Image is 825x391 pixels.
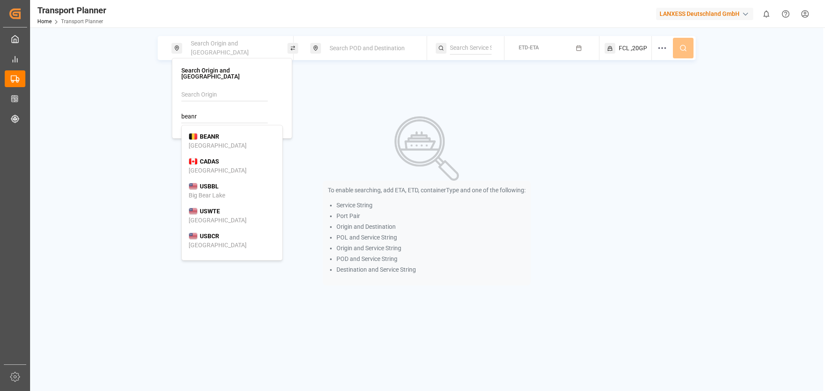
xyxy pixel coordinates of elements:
[37,18,52,24] a: Home
[656,8,753,20] div: LANXESS Deutschland GmbH
[330,45,405,52] span: Search POD and Destination
[336,212,526,221] li: Port Pair
[200,133,219,140] b: BEANR
[510,40,594,57] button: ETD-ETA
[200,158,219,165] b: CADAS
[394,116,459,181] img: Search
[189,166,247,175] div: [GEOGRAPHIC_DATA]
[189,191,225,200] div: Big Bear Lake
[189,208,198,215] img: country
[656,6,757,22] button: LANXESS Deutschland GmbH
[189,141,247,150] div: [GEOGRAPHIC_DATA]
[200,233,219,239] b: USBCR
[336,255,526,264] li: POD and Service String
[189,216,247,225] div: [GEOGRAPHIC_DATA]
[189,158,198,165] img: country
[336,265,526,274] li: Destination and Service String
[450,42,492,55] input: Search Service String
[37,4,106,17] div: Transport Planner
[619,44,629,53] span: FCL
[200,208,220,215] b: USWTE
[757,4,776,24] button: show 0 new notifications
[336,233,526,242] li: POL and Service String
[631,44,647,53] span: ,20GP
[189,183,198,190] img: country
[336,244,526,253] li: Origin and Service String
[328,186,526,195] p: To enable searching, add ETA, ETD, containerType and one of the following:
[189,233,198,239] img: country
[181,88,268,101] input: Search Origin
[336,201,526,210] li: Service String
[181,67,283,79] h4: Search Origin and [GEOGRAPHIC_DATA]
[191,40,249,56] span: Search Origin and [GEOGRAPHIC_DATA]
[519,45,539,51] span: ETD-ETA
[189,133,198,140] img: country
[189,241,247,250] div: [GEOGRAPHIC_DATA]
[336,222,526,231] li: Origin and Destination
[776,4,795,24] button: Help Center
[181,110,268,123] input: Search POL
[200,183,219,190] b: USBBL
